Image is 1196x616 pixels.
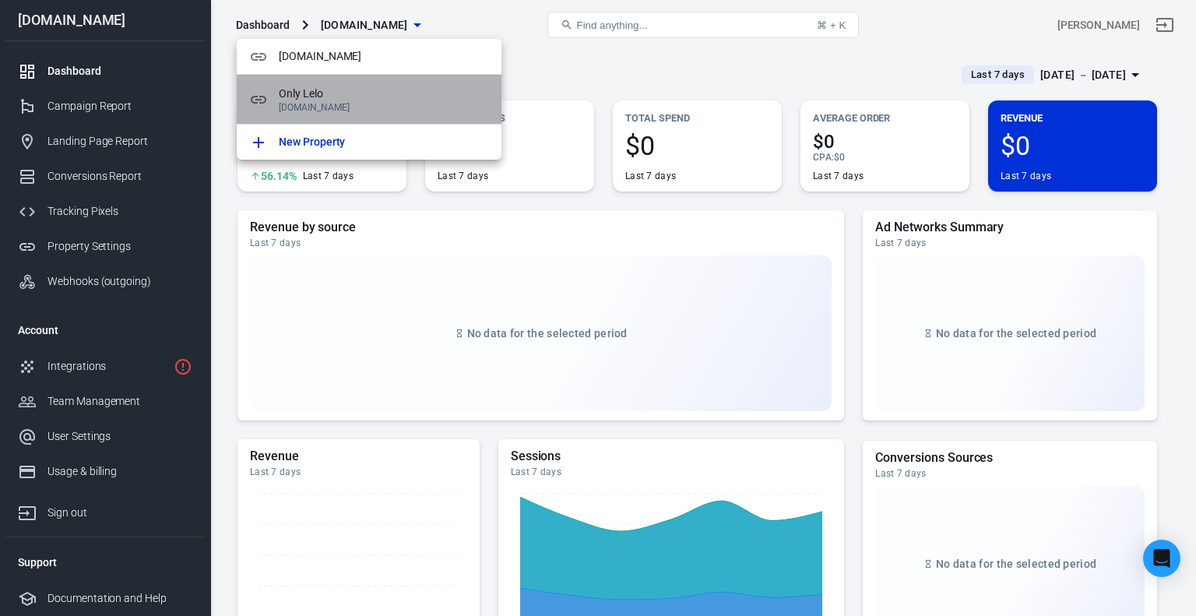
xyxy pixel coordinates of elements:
a: New Property [237,125,501,160]
div: Open Intercom Messenger [1143,540,1180,577]
span: [DOMAIN_NAME] [279,48,489,65]
div: Only Lelo[DOMAIN_NAME] [237,75,501,125]
p: New Property [279,134,345,150]
p: [DOMAIN_NAME] [279,102,489,113]
span: Only Lelo [279,86,489,102]
div: [DOMAIN_NAME] [237,39,501,75]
